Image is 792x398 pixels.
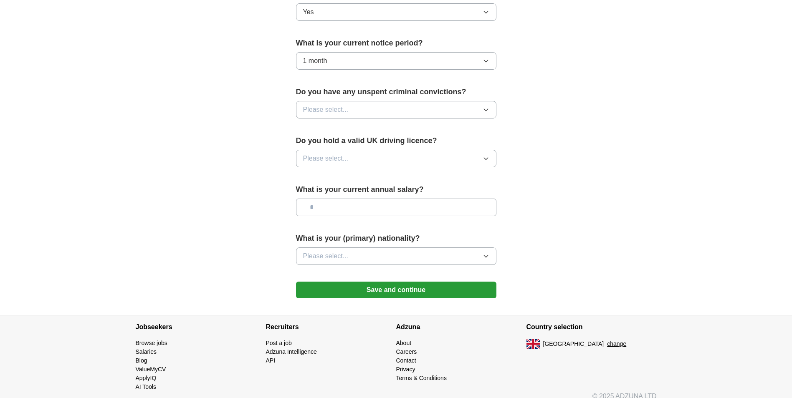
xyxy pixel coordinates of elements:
[296,247,496,265] button: Please select...
[303,7,314,17] span: Yes
[396,357,416,364] a: Contact
[136,366,166,373] a: ValueMyCV
[136,348,157,355] a: Salaries
[296,86,496,98] label: Do you have any unspent criminal convictions?
[396,375,447,381] a: Terms & Conditions
[136,375,157,381] a: ApplyIQ
[136,340,167,346] a: Browse jobs
[526,339,540,349] img: UK flag
[266,340,292,346] a: Post a job
[296,3,496,21] button: Yes
[136,357,147,364] a: Blog
[396,340,412,346] a: About
[607,340,626,348] button: change
[296,150,496,167] button: Please select...
[296,233,496,244] label: What is your (primary) nationality?
[296,282,496,298] button: Save and continue
[543,340,604,348] span: [GEOGRAPHIC_DATA]
[303,105,349,115] span: Please select...
[526,315,657,339] h4: Country selection
[296,52,496,70] button: 1 month
[396,348,417,355] a: Careers
[303,56,327,66] span: 1 month
[296,135,496,146] label: Do you hold a valid UK driving licence?
[303,154,349,164] span: Please select...
[296,184,496,195] label: What is your current annual salary?
[303,251,349,261] span: Please select...
[266,357,276,364] a: API
[136,383,157,390] a: AI Tools
[296,101,496,118] button: Please select...
[296,38,496,49] label: What is your current notice period?
[396,366,415,373] a: Privacy
[266,348,317,355] a: Adzuna Intelligence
